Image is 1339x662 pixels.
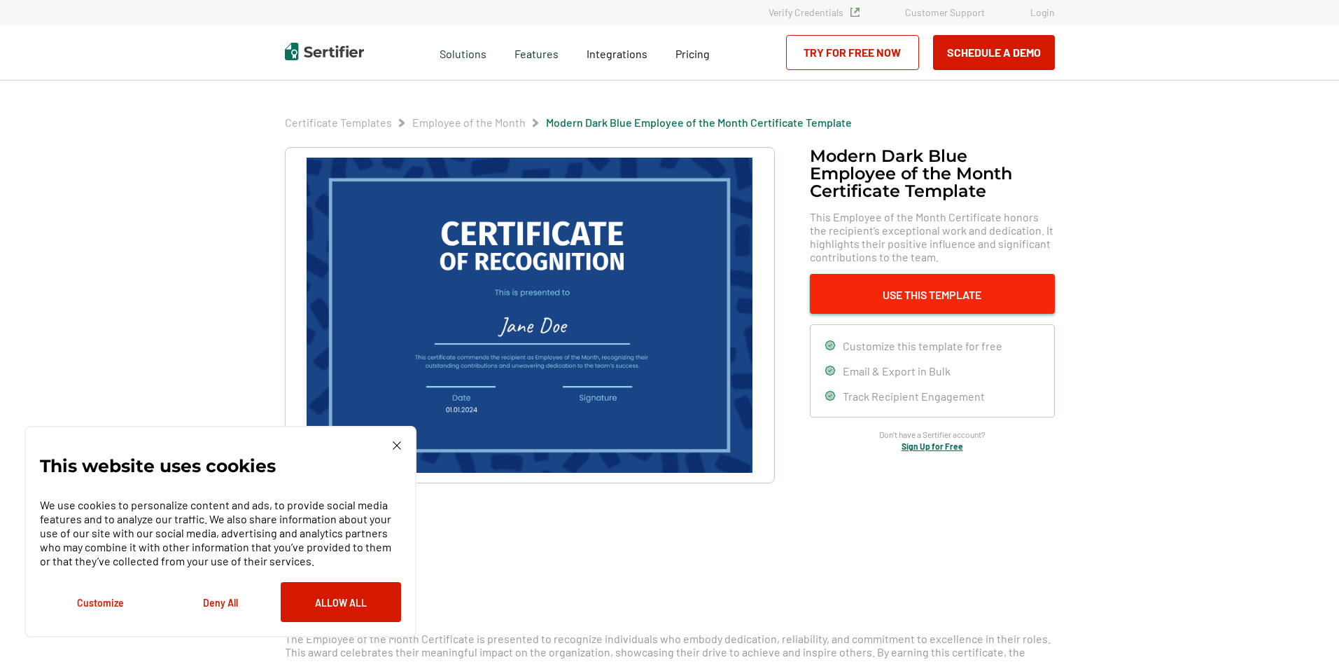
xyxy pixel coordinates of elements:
[769,6,860,18] a: Verify Credentials
[850,8,860,17] img: Verified
[546,116,852,130] span: Modern Dark Blue Employee of the Month Certificate Template
[843,389,985,403] span: Track Recipient Engagement
[412,116,526,129] a: Employee of the Month
[40,498,401,568] p: We use cookies to personalize content and ads, to provide social media features and to analyze ou...
[40,459,276,473] p: This website uses cookies
[285,116,852,130] div: Breadcrumb
[40,582,160,622] button: Customize
[786,35,919,70] a: Try for Free Now
[587,47,647,60] span: Integrations
[160,582,281,622] button: Deny All
[843,339,1002,352] span: Customize this template for free
[440,43,486,61] span: Solutions
[1269,595,1339,662] iframe: Chat Widget
[281,582,401,622] button: Allow All
[285,43,364,60] img: Sertifier | Digital Credentialing Platform
[514,43,559,61] span: Features
[843,364,951,378] span: Email & Export in Bulk
[810,274,1055,314] button: Use This Template
[307,158,752,473] img: Modern Dark Blue Employee of the Month Certificate Template
[546,116,852,129] a: Modern Dark Blue Employee of the Month Certificate Template
[905,6,985,18] a: Customer Support
[675,47,710,60] span: Pricing
[902,441,963,451] a: Sign Up for Free
[933,35,1055,70] button: Schedule a Demo
[587,43,647,61] a: Integrations
[285,116,392,130] span: Certificate Templates
[879,428,986,441] span: Don’t have a Sertifier account?
[810,147,1055,200] h1: Modern Dark Blue Employee of the Month Certificate Template
[393,441,401,450] img: Cookie Popup Close
[285,116,392,129] a: Certificate Templates
[675,43,710,61] a: Pricing
[412,116,526,130] span: Employee of the Month
[810,210,1055,263] span: This Employee of the Month Certificate honors the recipient’s exceptional work and dedication. It...
[1030,6,1055,18] a: Login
